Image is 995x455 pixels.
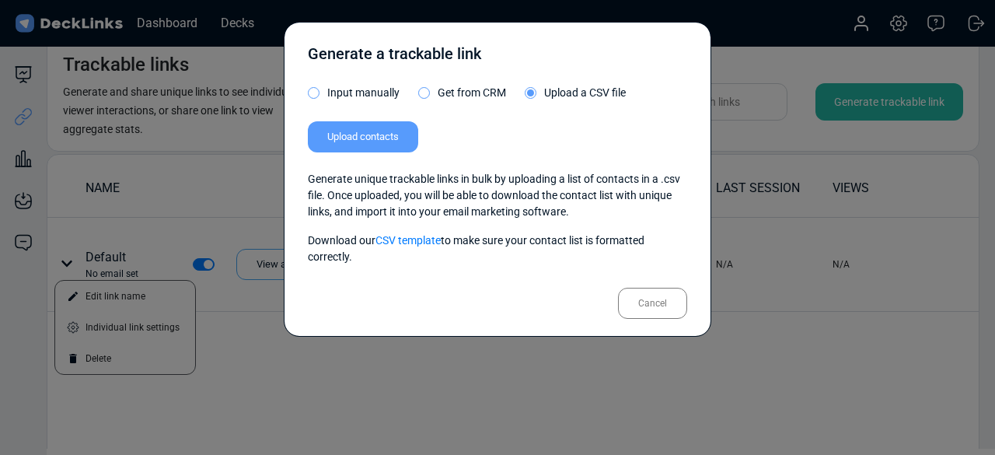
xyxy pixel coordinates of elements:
div: Cancel [618,288,687,319]
a: CSV template [375,234,441,247]
span: Upload a CSV file [544,86,626,99]
div: Generate a trackable link [308,42,481,73]
p: Download our to make sure your contact list is formatted correctly. [308,233,687,265]
span: Input manually [327,86,400,99]
span: Get from CRM [438,86,506,99]
label: Upload contacts [308,121,418,152]
p: Generate unique trackable links in bulk by uploading a list of contacts in a .csv file. Once uplo... [308,171,687,220]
